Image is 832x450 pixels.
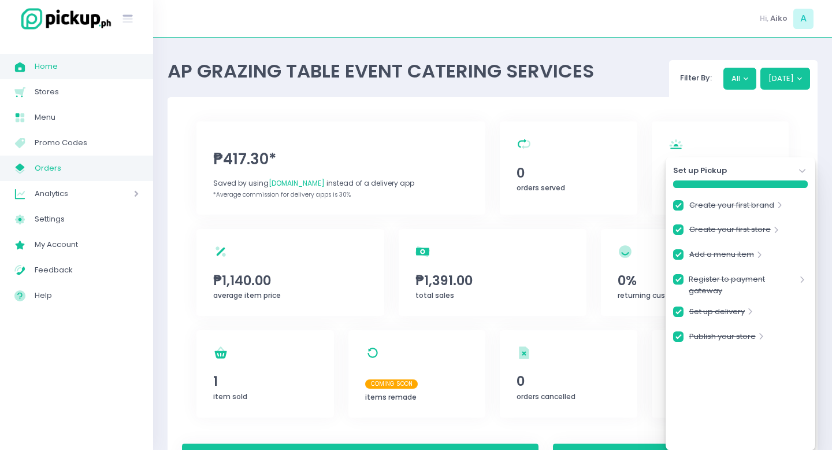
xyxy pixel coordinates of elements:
span: item sold [213,392,247,401]
span: Settings [35,212,139,227]
span: A [793,9,814,29]
span: Analytics [35,186,101,201]
span: total sales [415,290,454,300]
span: Coming Soon [365,379,418,389]
div: Saved by using instead of a delivery app [213,178,469,189]
span: Aiko [770,13,788,24]
span: *Average commission for delivery apps is 30% [213,190,351,199]
a: Create your first store [689,224,771,239]
span: Filter By: [677,72,716,83]
a: 0refunded orders [652,330,789,418]
a: Create your first brand [689,200,774,215]
a: Register to payment gateway [689,274,797,296]
a: 0%returning customers [601,229,789,316]
span: Hi, [760,13,768,24]
span: Home [35,59,139,74]
a: ₱1,391.00total sales [399,229,586,316]
span: Orders [35,161,139,176]
span: [DOMAIN_NAME] [269,178,325,188]
span: Stores [35,84,139,99]
a: 1orders [652,121,789,215]
span: orders served [517,183,565,193]
span: 1 [213,371,317,391]
button: All [723,68,757,90]
strong: Set up Pickup [673,165,727,176]
span: returning customers [618,290,692,300]
span: orders cancelled [517,392,575,401]
span: Promo Codes [35,135,139,150]
a: Add a menu item [689,249,754,264]
span: Feedback [35,263,139,278]
button: [DATE] [760,68,811,90]
span: AP GRAZING TABLE EVENT CATERING SERVICES [168,58,594,84]
span: 0 [517,163,620,183]
span: Menu [35,110,139,125]
span: ₱1,140.00 [213,271,367,290]
a: 0orders served [500,121,637,215]
a: Set up delivery [689,306,745,322]
span: ₱417.30* [213,148,469,171]
img: logo [14,6,113,31]
span: items remade [365,392,417,402]
span: My Account [35,237,139,252]
span: 0 [517,371,620,391]
a: Publish your store [689,331,756,346]
span: Help [35,288,139,303]
span: ₱1,391.00 [415,271,570,290]
span: average item price [213,290,281,300]
a: 1item sold [196,330,334,418]
a: 0orders cancelled [500,330,637,418]
a: ₱1,140.00average item price [196,229,384,316]
span: 0% [618,271,772,290]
